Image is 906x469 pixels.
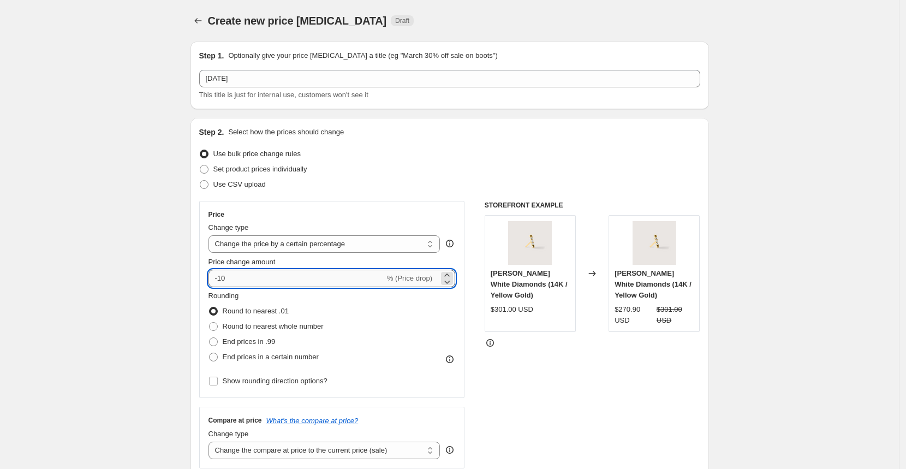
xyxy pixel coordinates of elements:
[213,180,266,188] span: Use CSV upload
[657,305,682,324] span: $301.00 USD
[491,269,568,299] span: [PERSON_NAME] White Diamonds (14K / Yellow Gold)
[208,258,276,266] span: Price change amount
[208,292,239,300] span: Rounding
[208,416,262,425] h3: Compare at price
[387,274,432,282] span: % (Price drop)
[199,91,368,99] span: This title is just for internal use, customers won't see it
[208,270,385,287] input: -15
[491,305,533,313] span: $301.00 USD
[223,377,327,385] span: Show rounding direction options?
[615,269,692,299] span: [PERSON_NAME] White Diamonds (14K / Yellow Gold)
[208,210,224,219] h3: Price
[199,70,700,87] input: 30% off holiday sale
[444,444,455,455] div: help
[615,305,640,324] span: $270.90 USD
[213,165,307,173] span: Set product prices individually
[190,13,206,28] button: Price change jobs
[208,223,249,231] span: Change type
[508,221,552,265] img: 2192ded71135ee0d4bfc6b4f12c5d53b_80x.png
[266,417,359,425] button: What's the compare at price?
[223,322,324,330] span: Round to nearest whole number
[223,307,289,315] span: Round to nearest .01
[208,430,249,438] span: Change type
[199,127,224,138] h2: Step 2.
[444,238,455,249] div: help
[228,127,344,138] p: Select how the prices should change
[199,50,224,61] h2: Step 1.
[633,221,676,265] img: 2192ded71135ee0d4bfc6b4f12c5d53b_80x.png
[213,150,301,158] span: Use bulk price change rules
[485,201,700,210] h6: STOREFRONT EXAMPLE
[223,353,319,361] span: End prices in a certain number
[395,16,409,25] span: Draft
[223,337,276,346] span: End prices in .99
[228,50,497,61] p: Optionally give your price [MEDICAL_DATA] a title (eg "March 30% off sale on boots")
[208,15,387,27] span: Create new price [MEDICAL_DATA]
